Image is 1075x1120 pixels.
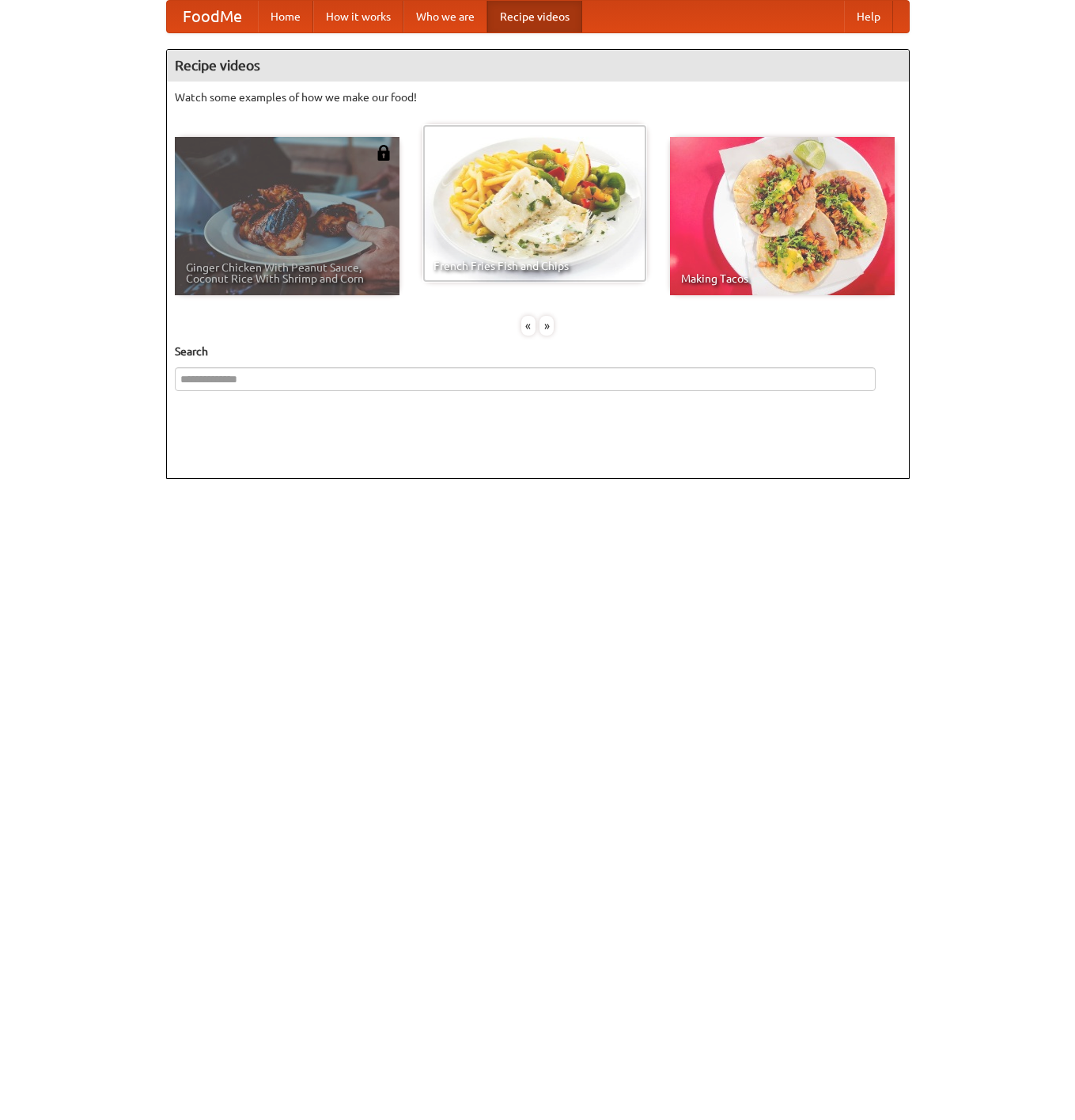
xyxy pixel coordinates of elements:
[681,273,884,284] span: Making Tacos
[433,260,636,271] span: French Fries Fish and Chips
[844,1,893,32] a: Help
[487,1,582,32] a: Recipe videos
[539,316,554,336] div: »
[403,1,487,32] a: Who we are
[422,124,647,283] a: French Fries Fish and Chips
[521,316,536,336] div: «
[175,344,901,359] h5: Search
[313,1,403,32] a: How it works
[670,137,895,295] a: Making Tacos
[258,1,313,32] a: Home
[167,1,258,32] a: FoodMe
[167,50,909,82] h4: Recipe videos
[175,89,901,105] p: Watch some examples of how we make our food!
[376,145,392,161] img: 483408.png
